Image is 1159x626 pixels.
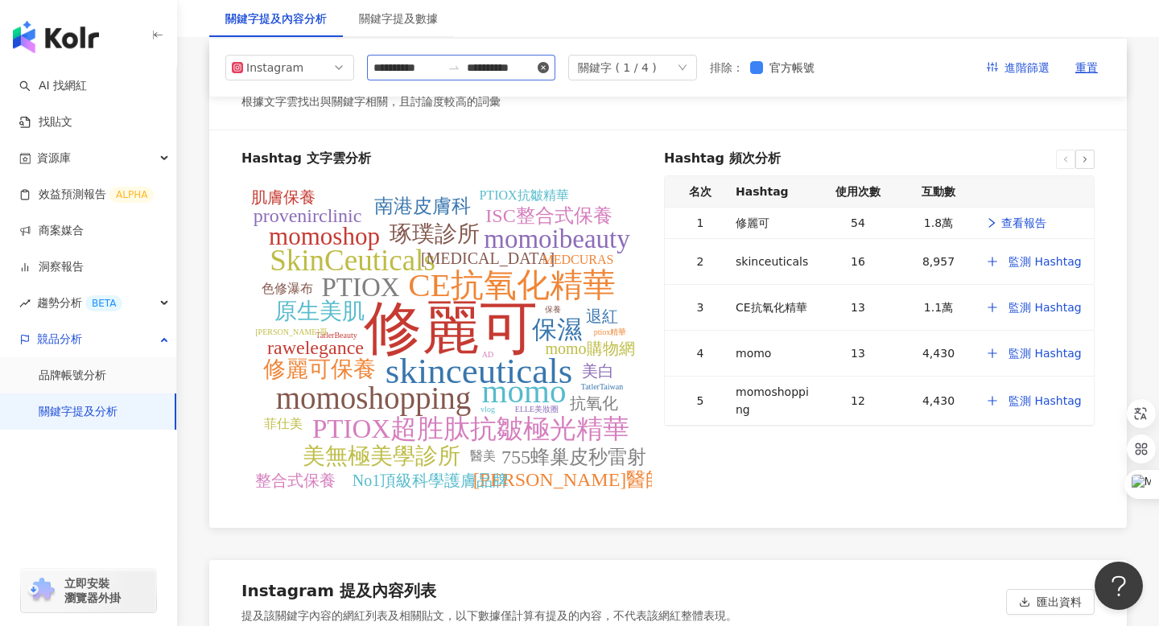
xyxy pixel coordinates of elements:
span: 立即安裝 瀏覽器外掛 [64,576,121,605]
a: searchAI 找網紅 [19,78,87,94]
div: 1.8萬 [905,214,972,232]
span: Hashtag 頻次分析 [664,150,781,169]
a: 關鍵字提及分析 [39,404,118,420]
div: 3 [678,299,723,316]
tspan: ELLE美妝圈 [515,405,559,414]
div: skinceuticals [736,253,811,270]
tspan: 抗氧化 [570,394,618,412]
tspan: 南港皮膚科 [374,196,471,216]
div: 16 [824,253,892,270]
tspan: momo購物網 [545,340,634,357]
tspan: SkinCeuticals [270,244,435,277]
div: 12 [824,392,892,410]
div: 54 [824,214,892,232]
span: close-circle [538,62,549,73]
button: 監測 Hashtag [985,291,1083,323]
tspan: 755蜂巢皮秒雷射 [501,447,646,467]
span: 重置 [1075,56,1098,81]
tspan: TatlerBeauty [316,331,357,340]
span: 官方帳號 [763,59,821,76]
label: 排除 ： [710,59,744,76]
tspan: ISC整合式保養 [485,205,612,226]
tspan: 醫美 [470,449,496,463]
div: BETA [85,295,122,311]
span: plus [986,256,1002,267]
div: 根據文字雲找出與關鍵字相關，且討論度較高的詞彙 [241,94,501,110]
tspan: rawelegance [267,337,364,358]
span: plus [986,348,1002,359]
a: 洞察報告 [19,259,84,275]
div: momoshopping [736,383,811,418]
tspan: PTIOX抗皺精華 [479,188,568,202]
a: 找貼文 [19,114,72,130]
tspan: momo [482,373,567,410]
div: 1 [678,214,723,232]
tspan: ptiox精華 [594,327,627,336]
tspan: momoshopping [276,381,472,416]
div: Instagram [246,56,299,80]
div: 13 [824,344,892,362]
span: 趨勢分析 [37,285,122,321]
span: 資源庫 [37,140,71,176]
div: 關鍵字提及內容分析 [225,10,327,27]
tspan: [PERSON_NAME]哥 [255,327,327,336]
button: 匯出資料 [1006,589,1095,615]
button: 監測 Hashtag [985,385,1083,417]
div: 2 [678,253,723,270]
tspan: 肌膚保養 [251,188,316,206]
tspan: 菲仕美 [264,417,303,430]
span: 監測 Hashtag [1008,347,1082,360]
tspan: 修麗可保養 [263,356,376,381]
tspan: 保養 [545,305,561,314]
img: chrome extension [26,578,57,603]
tspan: 保濕 [532,315,582,344]
span: swap-right [448,61,460,74]
tspan: PTIOX超胜肽抗皺極光精華 [312,414,629,443]
tspan: No1頂級科學護膚品牌 [353,472,509,489]
tspan: PTIOX [321,273,399,302]
tspan: [MEDICAL_DATA] [421,249,555,267]
tspan: 琢璞診所 [390,221,480,246]
div: 4 [678,344,723,362]
img: logo [13,21,99,53]
button: 監測 Hashtag [985,245,1083,278]
a: 商案媒合 [19,223,84,239]
tspan: 修麗可 [364,296,538,360]
span: right [985,217,1001,229]
div: 修麗可 [736,214,811,232]
tspan: AD [482,350,493,359]
tspan: momoshop [269,222,380,250]
span: plus [986,395,1002,406]
th: 使用次數 [818,176,898,208]
tspan: 美白 [582,362,614,380]
a: 效益預測報告ALPHA [19,187,154,203]
div: 1.1萬 [905,299,972,316]
span: 監測 Hashtag [1008,301,1082,314]
tspan: momoibeauty [484,224,630,253]
span: rise [19,298,31,309]
span: to [448,61,460,74]
span: 競品分析 [37,321,82,357]
tspan: 原生美肌 [274,299,365,323]
div: 提及該關鍵字內容的網紅列表及相關貼文，以下數據僅計算有提及的內容，不代表該網紅整體表現。 [241,608,737,624]
tspan: 退紅 [586,307,618,325]
tspan: CE抗氧化精華 [408,266,615,303]
span: 監測 Hashtag [1008,394,1082,407]
tspan: vlog [481,405,495,414]
div: 13 [824,299,892,316]
span: 匯出資料 [1037,590,1082,616]
button: 監測 Hashtag [985,337,1083,369]
div: 關鍵字提及數據 [359,10,438,27]
tspan: MEDCURAS [542,253,614,266]
span: down [678,63,687,72]
div: 4,430 [905,392,972,410]
tspan: 色修瀑布 [262,282,313,295]
span: 進階篩選 [1004,56,1050,81]
span: plus [986,302,1002,313]
tspan: TatlerTaiwan [581,382,623,391]
tspan: 整合式保養 [255,472,336,489]
iframe: Help Scout Beacon - Open [1095,562,1143,610]
h6: Hashtag 文字雲分析 [241,150,652,167]
div: CE抗氧化精華 [736,299,811,316]
tspan: provenirclinic [254,205,362,226]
